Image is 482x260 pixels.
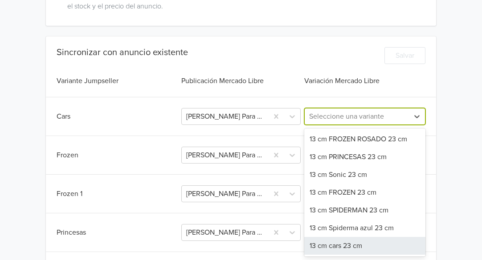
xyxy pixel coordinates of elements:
[302,76,425,86] div: Variación Mercado Libre
[57,47,188,58] div: Sincronizar con anuncio existente
[57,188,180,199] div: Frozen 1
[304,219,425,237] div: 13 cm Spiderma azul 23 cm
[57,76,180,86] div: Variante Jumpseller
[304,237,425,255] div: 13 cm cars 23 cm
[384,47,425,64] button: Salvar
[304,148,425,166] div: 13 cm PRINCESAS 23 cm
[57,111,180,122] div: Cars
[304,166,425,184] div: 13 cm Sonic 23 cm
[57,150,180,160] div: Frozen
[304,184,425,201] div: 13 cm FROZEN 23 cm
[57,227,180,238] div: Princesas
[304,130,425,148] div: 13 cm FROZEN ROSADO 23 cm
[180,76,302,86] div: Publicación Mercado Libre
[304,201,425,219] div: 13 cm SPIDERMAN 23 cm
